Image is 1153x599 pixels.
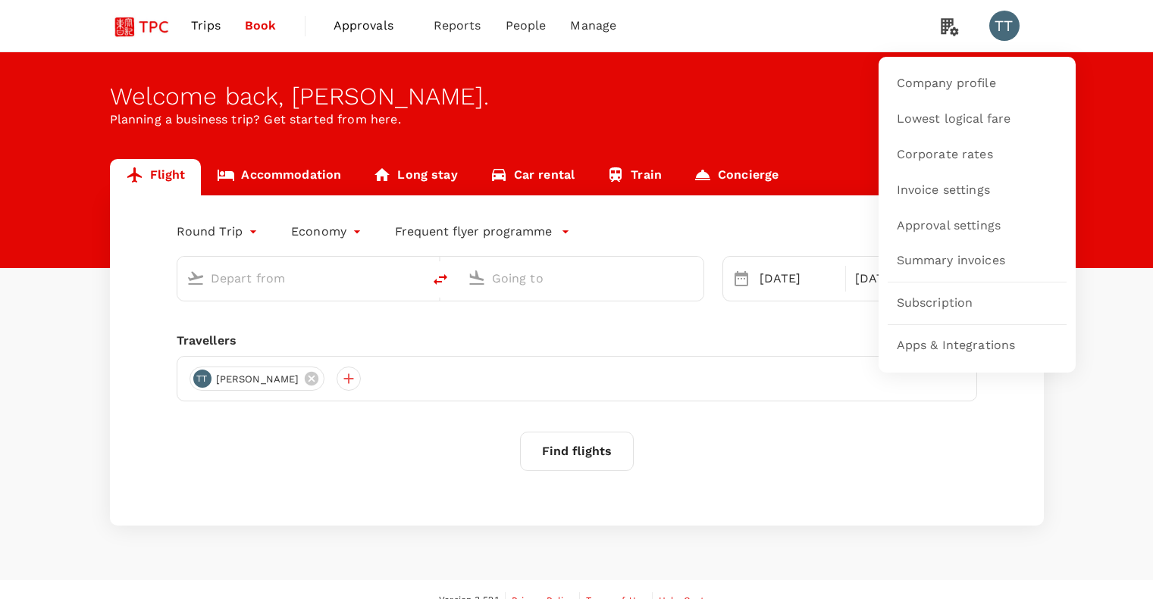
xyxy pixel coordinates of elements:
[357,159,473,195] a: Long stay
[395,223,570,241] button: Frequent flyer programme
[395,223,552,241] p: Frequent flyer programme
[897,252,1005,270] span: Summary invoices
[678,159,794,195] a: Concierge
[897,182,990,199] span: Invoice settings
[888,208,1067,244] a: Approval settings
[897,111,1011,128] span: Lowest logical fare
[570,17,616,35] span: Manage
[193,370,211,388] div: TT
[849,264,938,294] div: [DATE]
[591,159,678,195] a: Train
[190,367,325,391] div: TT[PERSON_NAME]
[191,17,221,35] span: Trips
[888,285,1067,321] a: Subscription
[520,432,634,471] button: Find flights
[110,83,1044,111] div: Welcome back , [PERSON_NAME] .
[888,66,1067,101] a: Company profile
[245,17,277,35] span: Book
[888,101,1067,137] a: Lowest logical fare
[754,264,842,294] div: [DATE]
[412,276,415,279] button: Open
[334,17,409,35] span: Approvals
[110,159,202,195] a: Flight
[110,111,1044,129] p: Planning a business trip? Get started from here.
[177,332,977,350] div: Travellers
[888,328,1067,363] a: Apps & Integrations
[888,173,1067,208] a: Invoice settings
[506,17,547,35] span: People
[474,159,591,195] a: Car rental
[989,11,1020,41] div: TT
[897,295,973,312] span: Subscription
[897,337,1016,354] span: Apps & Integrations
[201,159,357,195] a: Accommodation
[897,75,996,92] span: Company profile
[211,267,390,290] input: Depart from
[897,217,1001,235] span: Approval settings
[693,276,696,279] button: Open
[291,220,365,244] div: Economy
[177,220,262,244] div: Round Trip
[888,137,1067,173] a: Corporate rates
[897,146,993,164] span: Corporate rates
[422,261,459,298] button: delete
[110,9,180,42] img: Tsao Pao Chee Group Pte Ltd
[207,372,309,387] span: [PERSON_NAME]
[888,243,1067,279] a: Summary invoices
[492,267,672,290] input: Going to
[434,17,481,35] span: Reports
